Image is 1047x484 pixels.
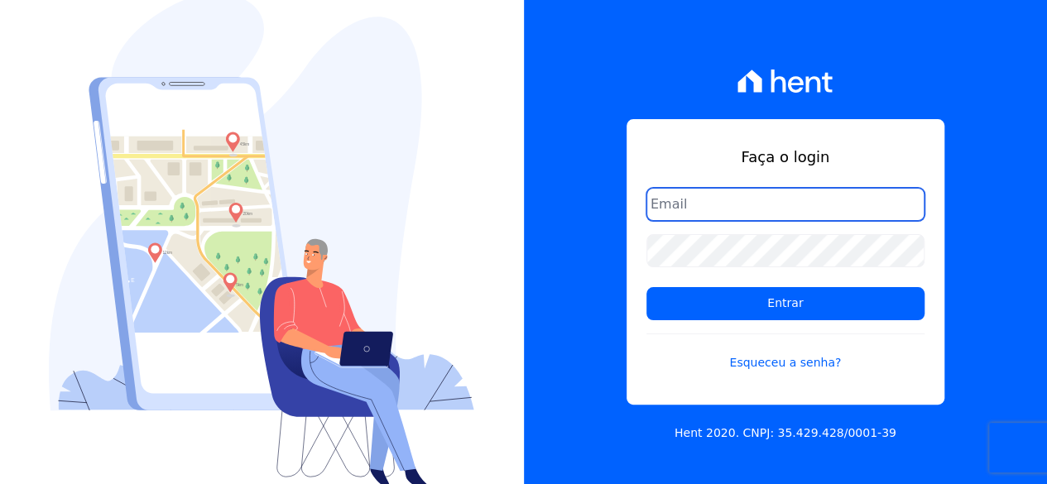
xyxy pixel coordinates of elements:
[646,287,925,320] input: Entrar
[646,333,925,371] a: Esqueceu a senha?
[646,146,925,168] h1: Faça o login
[646,188,925,221] input: Email
[675,424,896,442] p: Hent 2020. CNPJ: 35.429.428/0001-39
